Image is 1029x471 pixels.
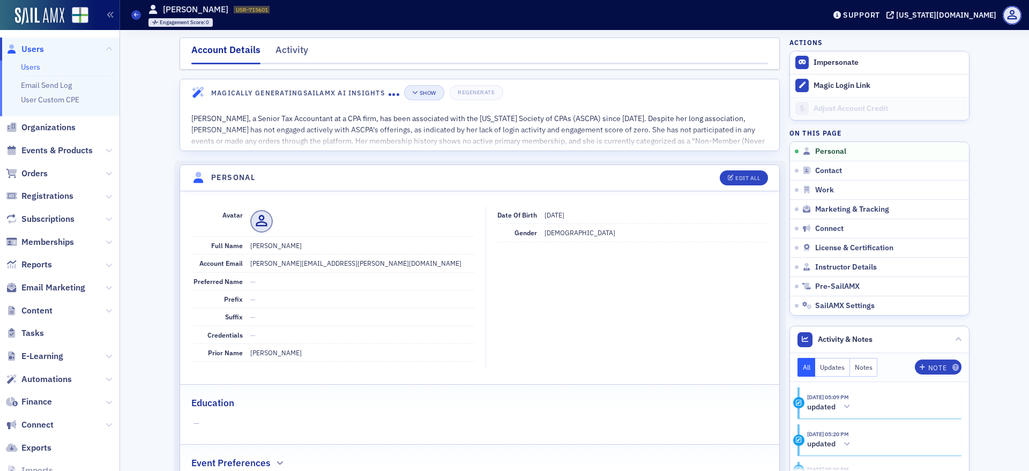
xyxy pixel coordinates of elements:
[6,145,93,156] a: Events & Products
[193,418,766,429] span: —
[797,358,816,377] button: All
[191,43,260,64] div: Account Details
[807,439,836,449] h5: updated
[250,331,256,339] span: —
[735,175,760,181] div: Edit All
[21,95,79,104] a: User Custom CPE
[21,442,51,454] span: Exports
[928,365,946,371] div: Note
[6,190,73,202] a: Registrations
[814,81,964,91] div: Magic Login Link
[497,211,537,219] span: Date of Birth
[790,97,969,120] a: Adjust Account Credit
[793,435,804,446] div: Update
[807,439,854,450] button: updated
[250,295,256,303] span: —
[199,259,243,267] span: Account Email
[250,344,474,361] dd: [PERSON_NAME]
[915,360,961,375] button: Note
[207,331,243,339] span: Credentials
[222,211,243,219] span: Avatar
[6,168,48,180] a: Orders
[814,104,964,114] div: Adjust Account Credit
[21,327,44,339] span: Tasks
[21,213,74,225] span: Subscriptions
[21,305,53,317] span: Content
[21,80,72,90] a: Email Send Log
[807,402,836,412] h5: updated
[6,350,63,362] a: E-Learning
[789,128,970,138] h4: On this page
[21,236,74,248] span: Memberships
[6,327,44,339] a: Tasks
[404,85,444,100] button: Show
[15,8,64,25] img: SailAMX
[815,166,842,176] span: Contact
[21,373,72,385] span: Automations
[21,259,52,271] span: Reports
[21,419,54,431] span: Connect
[545,211,564,219] span: [DATE]
[250,255,474,272] dd: [PERSON_NAME][EMAIL_ADDRESS][PERSON_NAME][DOMAIN_NAME]
[420,90,436,96] div: Show
[6,122,76,133] a: Organizations
[807,401,854,413] button: updated
[225,312,243,321] span: Suffix
[815,263,877,272] span: Instructor Details
[6,373,72,385] a: Automations
[545,224,766,241] dd: [DEMOGRAPHIC_DATA]
[886,11,1000,19] button: [US_STATE][DOMAIN_NAME]
[6,236,74,248] a: Memberships
[6,442,51,454] a: Exports
[843,10,880,20] div: Support
[163,4,228,16] h1: [PERSON_NAME]
[818,334,873,345] span: Activity & Notes
[815,358,850,377] button: Updates
[250,312,256,321] span: —
[789,38,823,47] h4: Actions
[6,43,44,55] a: Users
[450,85,503,100] button: Regenerate
[64,7,88,25] a: View Homepage
[21,190,73,202] span: Registrations
[6,213,74,225] a: Subscriptions
[850,358,878,377] button: Notes
[21,350,63,362] span: E-Learning
[815,205,889,214] span: Marketing & Tracking
[236,6,268,13] span: USR-715601
[208,348,243,357] span: Prior Name
[191,396,234,410] h2: Education
[211,172,255,183] h4: Personal
[224,295,243,303] span: Prefix
[211,88,389,98] h4: Magically Generating SailAMX AI Insights
[250,277,256,286] span: —
[790,74,969,97] button: Magic Login Link
[6,259,52,271] a: Reports
[21,168,48,180] span: Orders
[21,282,85,294] span: Email Marketing
[815,185,834,195] span: Work
[815,282,860,291] span: Pre-SailAMX
[514,228,537,237] span: Gender
[807,430,849,438] time: 5/6/2022 05:20 PM
[21,145,93,156] span: Events & Products
[211,241,243,250] span: Full Name
[148,18,213,27] div: Engagement Score: 0
[6,419,54,431] a: Connect
[160,19,206,26] span: Engagement Score :
[193,277,243,286] span: Preferred Name
[6,282,85,294] a: Email Marketing
[815,301,875,311] span: SailAMX Settings
[21,396,52,408] span: Finance
[21,62,40,72] a: Users
[896,10,996,20] div: [US_STATE][DOMAIN_NAME]
[815,224,844,234] span: Connect
[720,170,768,185] button: Edit All
[250,237,474,254] dd: [PERSON_NAME]
[1003,6,1021,25] span: Profile
[793,397,804,408] div: Update
[814,58,859,68] button: Impersonate
[807,393,849,401] time: 10/5/2022 05:09 PM
[191,456,271,470] h2: Event Preferences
